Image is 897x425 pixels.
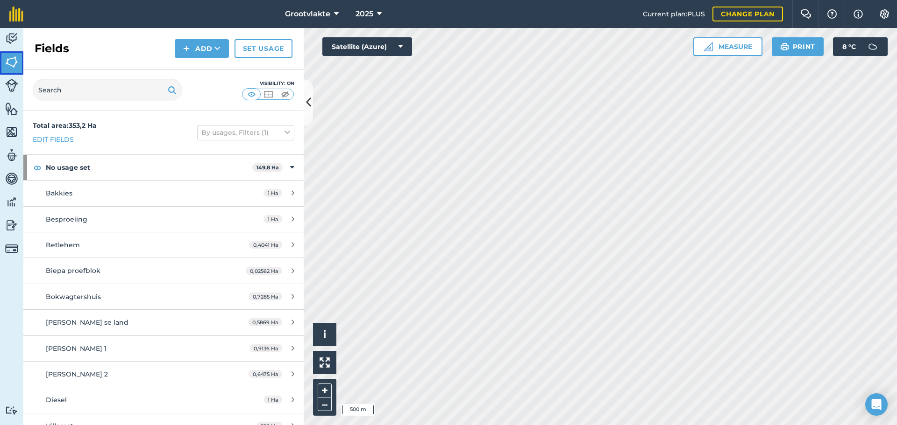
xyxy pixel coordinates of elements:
span: 0,7285 Ha [249,293,282,300]
img: svg+xml;base64,PHN2ZyB4bWxucz0iaHR0cDovL3d3dy53My5vcmcvMjAwMC9zdmciIHdpZHRoPSIxNyIgaGVpZ2h0PSIxNy... [854,8,863,20]
img: svg+xml;base64,PHN2ZyB4bWxucz0iaHR0cDovL3d3dy53My5vcmcvMjAwMC9zdmciIHdpZHRoPSIxOSIgaGVpZ2h0PSIyNC... [780,41,789,52]
input: Search [33,79,182,101]
span: Besproeiing [46,215,87,223]
span: 8 ° C [842,37,856,56]
a: Edit fields [33,134,74,145]
span: [PERSON_NAME] 1 [46,344,107,353]
div: Visibility: On [242,80,294,87]
span: [PERSON_NAME] se land [46,318,128,327]
img: svg+xml;base64,PHN2ZyB4bWxucz0iaHR0cDovL3d3dy53My5vcmcvMjAwMC9zdmciIHdpZHRoPSIxNCIgaGVpZ2h0PSIyNC... [183,43,190,54]
a: [PERSON_NAME] 10,9136 Ha [23,336,304,361]
img: svg+xml;base64,PD94bWwgdmVyc2lvbj0iMS4wIiBlbmNvZGluZz0idXRmLTgiPz4KPCEtLSBHZW5lcmF0b3I6IEFkb2JlIE... [5,218,18,232]
a: [PERSON_NAME] 20,6475 Ha [23,362,304,387]
span: 2025 [356,8,373,20]
img: svg+xml;base64,PD94bWwgdmVyc2lvbj0iMS4wIiBlbmNvZGluZz0idXRmLTgiPz4KPCEtLSBHZW5lcmF0b3I6IEFkb2JlIE... [863,37,882,56]
h2: Fields [35,41,69,56]
a: Diesel1 Ha [23,387,304,412]
span: 1 Ha [263,396,282,404]
a: Bakkies1 Ha [23,181,304,206]
span: 0,02562 Ha [246,267,282,275]
a: Besproeiing1 Ha [23,207,304,232]
span: [PERSON_NAME] 2 [46,370,108,378]
img: svg+xml;base64,PHN2ZyB4bWxucz0iaHR0cDovL3d3dy53My5vcmcvMjAwMC9zdmciIHdpZHRoPSI1NiIgaGVpZ2h0PSI2MC... [5,55,18,69]
a: Set usage [235,39,292,58]
img: fieldmargin Logo [9,7,23,21]
button: i [313,323,336,346]
span: Bakkies [46,189,72,197]
span: Current plan : PLUS [643,9,705,19]
span: 0,5869 Ha [248,318,282,326]
span: Diesel [46,396,67,404]
img: Ruler icon [704,42,713,51]
button: Add [175,39,229,58]
img: svg+xml;base64,PHN2ZyB4bWxucz0iaHR0cDovL3d3dy53My5vcmcvMjAwMC9zdmciIHdpZHRoPSIxOSIgaGVpZ2h0PSIyNC... [168,84,177,96]
img: svg+xml;base64,PD94bWwgdmVyc2lvbj0iMS4wIiBlbmNvZGluZz0idXRmLTgiPz4KPCEtLSBHZW5lcmF0b3I6IEFkb2JlIE... [5,32,18,46]
img: A question mark icon [826,9,838,19]
span: 0,9136 Ha [249,344,282,352]
img: svg+xml;base64,PD94bWwgdmVyc2lvbj0iMS4wIiBlbmNvZGluZz0idXRmLTgiPz4KPCEtLSBHZW5lcmF0b3I6IEFkb2JlIE... [5,79,18,92]
img: Two speech bubbles overlapping with the left bubble in the forefront [800,9,812,19]
div: Open Intercom Messenger [865,393,888,416]
button: By usages, Filters (1) [197,125,294,140]
button: Measure [693,37,762,56]
span: i [323,328,326,340]
span: 1 Ha [263,215,282,223]
button: + [318,383,332,397]
img: svg+xml;base64,PD94bWwgdmVyc2lvbj0iMS4wIiBlbmNvZGluZz0idXRmLTgiPz4KPCEtLSBHZW5lcmF0b3I6IEFkb2JlIE... [5,242,18,255]
button: Print [772,37,824,56]
img: svg+xml;base64,PHN2ZyB4bWxucz0iaHR0cDovL3d3dy53My5vcmcvMjAwMC9zdmciIHdpZHRoPSI1MCIgaGVpZ2h0PSI0MC... [246,90,257,99]
img: svg+xml;base64,PHN2ZyB4bWxucz0iaHR0cDovL3d3dy53My5vcmcvMjAwMC9zdmciIHdpZHRoPSI1NiIgaGVpZ2h0PSI2MC... [5,125,18,139]
a: Change plan [712,7,783,21]
span: 0,4041 Ha [249,241,282,249]
img: svg+xml;base64,PD94bWwgdmVyc2lvbj0iMS4wIiBlbmNvZGluZz0idXRmLTgiPz4KPCEtLSBHZW5lcmF0b3I6IEFkb2JlIE... [5,148,18,162]
span: Bokwagtershuis [46,293,101,301]
img: svg+xml;base64,PD94bWwgdmVyc2lvbj0iMS4wIiBlbmNvZGluZz0idXRmLTgiPz4KPCEtLSBHZW5lcmF0b3I6IEFkb2JlIE... [5,195,18,209]
strong: 149,8 Ha [256,164,279,171]
a: [PERSON_NAME] se land0,5869 Ha [23,310,304,335]
img: svg+xml;base64,PD94bWwgdmVyc2lvbj0iMS4wIiBlbmNvZGluZz0idXRmLTgiPz4KPCEtLSBHZW5lcmF0b3I6IEFkb2JlIE... [5,406,18,415]
img: svg+xml;base64,PHN2ZyB4bWxucz0iaHR0cDovL3d3dy53My5vcmcvMjAwMC9zdmciIHdpZHRoPSI1NiIgaGVpZ2h0PSI2MC... [5,102,18,116]
strong: No usage set [46,155,252,180]
span: Biepa proefblok [46,266,100,275]
button: – [318,397,332,411]
div: No usage set149,8 Ha [23,155,304,180]
strong: Total area : 353,2 Ha [33,121,97,130]
span: 0,6475 Ha [249,370,282,378]
a: Bokwagtershuis0,7285 Ha [23,284,304,309]
span: Betlehem [46,241,80,249]
img: svg+xml;base64,PD94bWwgdmVyc2lvbj0iMS4wIiBlbmNvZGluZz0idXRmLTgiPz4KPCEtLSBHZW5lcmF0b3I6IEFkb2JlIE... [5,172,18,186]
img: svg+xml;base64,PHN2ZyB4bWxucz0iaHR0cDovL3d3dy53My5vcmcvMjAwMC9zdmciIHdpZHRoPSIxOCIgaGVpZ2h0PSIyNC... [33,162,42,173]
button: 8 °C [833,37,888,56]
img: Four arrows, one pointing top left, one top right, one bottom right and the last bottom left [320,357,330,368]
span: Grootvlakte [285,8,330,20]
a: Betlehem0,4041 Ha [23,232,304,258]
img: svg+xml;base64,PHN2ZyB4bWxucz0iaHR0cDovL3d3dy53My5vcmcvMjAwMC9zdmciIHdpZHRoPSI1MCIgaGVpZ2h0PSI0MC... [263,90,274,99]
button: Satellite (Azure) [322,37,412,56]
img: A cog icon [879,9,890,19]
img: svg+xml;base64,PHN2ZyB4bWxucz0iaHR0cDovL3d3dy53My5vcmcvMjAwMC9zdmciIHdpZHRoPSI1MCIgaGVpZ2h0PSI0MC... [279,90,291,99]
span: 1 Ha [263,189,282,197]
a: Biepa proefblok0,02562 Ha [23,258,304,283]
